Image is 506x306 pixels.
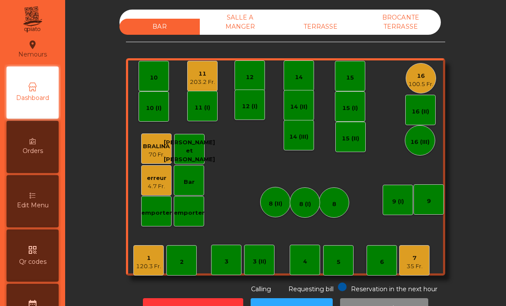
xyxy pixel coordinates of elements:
div: 1 [136,254,161,263]
div: TERRASSE [280,19,360,35]
div: 5 [337,258,341,266]
span: Orders [23,146,43,156]
div: Bar [184,178,195,186]
div: 16 [408,72,433,80]
div: 11 [190,70,215,78]
i: location_on [27,40,38,50]
div: 14 (III) [289,133,308,141]
img: qpiato [22,4,43,35]
div: emporter [141,209,172,217]
div: 8 (I) [299,200,311,209]
div: 8 [332,200,336,209]
div: 16 (II) [412,107,429,116]
div: 2 [180,258,184,266]
div: 15 (II) [342,134,359,143]
div: 9 [427,197,431,206]
div: 7 [407,254,423,263]
div: BRALINA [143,142,170,151]
div: 15 [346,73,354,82]
i: qr_code [27,245,38,255]
span: Qr codes [19,257,46,266]
span: Reservation in the next hour [351,285,437,293]
div: 100.5 Fr. [408,80,433,89]
div: 12 [246,73,254,82]
div: 3 [225,257,228,266]
div: emporter [174,209,205,217]
div: 120.3 Fr. [136,262,161,271]
div: BAR [119,19,200,35]
div: 3 (II) [253,257,266,266]
span: Requesting bill [288,285,334,293]
div: 4.7 Fr. [147,182,166,191]
div: 14 [295,73,303,82]
div: 10 [150,73,158,82]
div: BROCANTE TERRASSE [360,10,441,35]
div: 35 Fr. [407,262,423,271]
span: Dashboard [16,93,49,103]
div: 11 (I) [195,103,210,112]
div: 9 (I) [392,197,404,206]
div: 70 Fr. [143,150,170,159]
div: Nemours [18,38,47,60]
span: Calling [251,285,271,293]
span: Edit Menu [17,201,49,210]
div: 8 (II) [269,200,282,208]
div: 4 [303,257,307,266]
div: 16 (III) [410,138,430,146]
div: SALLE A MANGER [200,10,280,35]
div: 12 (I) [242,102,258,111]
div: erreur [147,174,166,183]
div: 14 (II) [290,103,308,111]
div: 15 (I) [342,104,358,113]
div: 203.2 Fr. [190,78,215,86]
div: 6 [380,258,384,266]
div: 10 (I) [146,104,162,113]
div: [PERSON_NAME] et [PERSON_NAME] [164,138,215,164]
